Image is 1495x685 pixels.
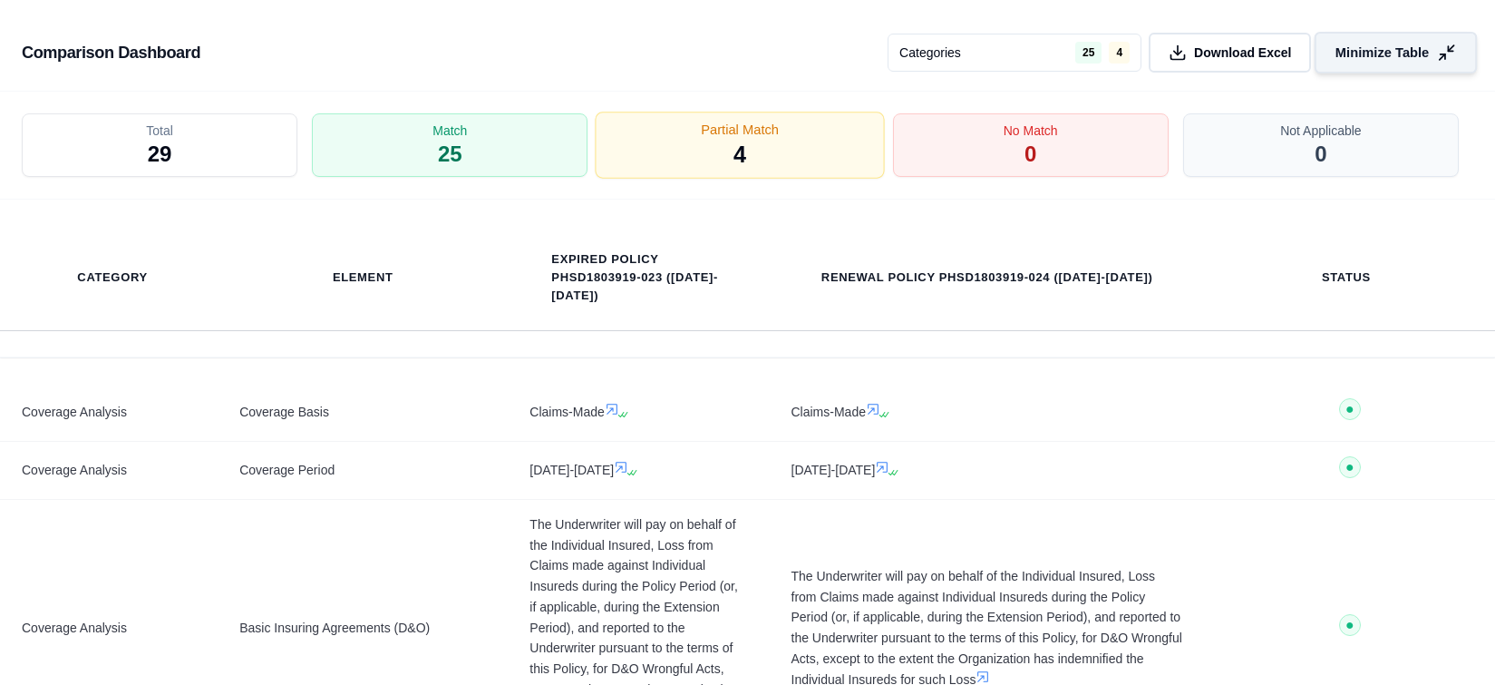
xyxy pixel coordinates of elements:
[791,460,1183,481] span: [DATE]-[DATE]
[22,460,196,481] span: Coverage Analysis
[22,618,196,639] span: Coverage Analysis
[22,402,196,423] span: Coverage Analysis
[55,258,169,298] th: Category
[529,460,747,481] span: [DATE]-[DATE]
[1300,258,1393,298] th: Status
[791,402,1183,423] span: Claims-Made
[432,122,467,140] span: Match
[1339,614,1361,642] button: ●
[239,402,486,423] span: Coverage Basis
[311,258,415,298] th: Element
[1024,140,1036,169] span: 0
[1345,402,1354,416] span: ●
[702,121,780,140] span: Partial Match
[239,460,486,481] span: Coverage Period
[529,240,747,316] th: Expired Policy PHSD1803919-023 ([DATE]-[DATE])
[1339,398,1361,426] button: ●
[239,618,486,639] span: Basic Insuring Agreements (D&O)
[146,122,173,140] span: Total
[1345,460,1354,475] span: ●
[438,140,462,169] span: 25
[800,258,1175,298] th: Renewal Policy PHSD1803919-024 ([DATE]-[DATE])
[733,140,746,171] span: 4
[1315,140,1326,169] span: 0
[148,140,172,169] span: 29
[1280,122,1362,140] span: Not Applicable
[529,402,747,423] span: Claims-Made
[1345,618,1354,632] span: ●
[1339,456,1361,484] button: ●
[1004,122,1058,140] span: No Match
